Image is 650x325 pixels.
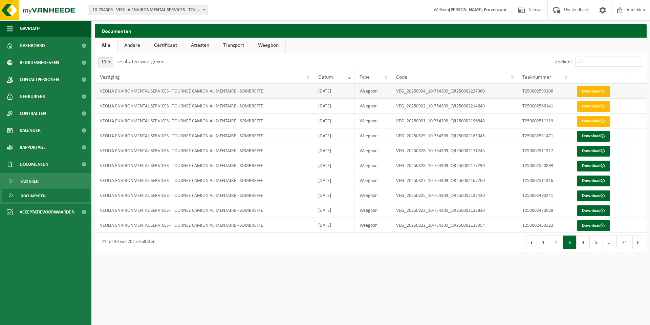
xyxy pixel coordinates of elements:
[90,5,208,15] span: 10-754309 - VEOLIA ENVIRONMENTAL SERVICES - TOURNEÉ CAMION ALIMENTAIRE - SOMBREFFE
[354,218,391,233] td: Weegbon
[522,75,551,80] span: Taaknummer
[577,146,610,157] a: Download
[577,236,590,249] button: 4
[95,188,313,203] td: VEOLIA ENVIRONMENTAL SERVICES - TOURNEÉ CAMION ALIMENTAIRE - SOMBREFFE
[95,114,313,128] td: VEOLIA ENVIRONMENTAL SERVICES - TOURNEÉ CAMION ALIMENTAIRE - SOMBREFFE
[313,218,354,233] td: [DATE]
[517,218,571,233] td: T250002459322
[95,38,117,53] a: Alle
[517,173,571,188] td: T250002511316
[577,116,610,127] a: Download
[517,114,571,128] td: T250002511319
[117,38,147,53] a: Andere
[577,205,610,216] a: Download
[95,158,313,173] td: VEOLIA ENVIRONMENTAL SERVICES - TOURNEÉ CAMION ALIMENTAIRE - SOMBREFFE
[95,84,313,99] td: VEOLIA ENVIRONMENTAL SERVICES - TOURNEÉ CAMION ALIMENTAIRE - SOMBREFFE
[98,57,113,67] span: 10
[95,203,313,218] td: VEOLIA ENVIRONMENTAL SERVICES - TOURNEÉ CAMION ALIMENTAIRE - SOMBREFFE
[354,84,391,99] td: Weegbon
[391,114,517,128] td: VEG_20250901_10-754309_QR250002196848
[20,139,46,156] span: Rapportage
[313,173,354,188] td: [DATE]
[360,75,370,80] span: Type
[20,71,59,88] span: Contactpersonen
[313,114,354,128] td: [DATE]
[116,59,165,64] label: resultaten weergeven
[391,128,517,143] td: VEG_20250829_10-754309_QR250002185045
[391,143,517,158] td: VEG_20250828_10-754309_QR250002171245
[577,220,610,231] a: Download
[251,38,285,53] a: Weegbon
[20,54,59,71] span: Bedrijfsgegevens
[99,58,113,67] span: 10
[313,188,354,203] td: [DATE]
[95,99,313,114] td: VEOLIA ENVIRONMENTAL SERVICES - TOURNEÉ CAMION ALIMENTAIRE - SOMBREFFE
[354,203,391,218] td: Weegbon
[577,161,610,171] a: Download
[391,84,517,99] td: VEG_20250904_10-754309_QR250002237360
[563,236,577,249] button: 3
[2,175,90,187] a: Facturen
[20,156,48,173] span: Documenten
[318,75,333,80] span: Datum
[95,24,647,37] h2: Documenten
[391,218,517,233] td: VEG_20250822_10-754309_QR250002118954
[354,158,391,173] td: Weegbon
[313,158,354,173] td: [DATE]
[517,99,571,114] td: T250002566141
[354,114,391,128] td: Weegbon
[577,86,610,97] a: Download
[526,236,537,249] button: Previous
[184,38,216,53] a: Attesten
[98,236,155,248] div: 21 tot 30 van 702 resultaten
[391,203,517,218] td: VEG_20250822_10-754309_QR250002123830
[517,158,571,173] td: T250002520893
[391,158,517,173] td: VEG_20250828_10-754309_QR250002177290
[100,75,120,80] span: Vestiging
[21,189,46,202] span: Documenten
[354,188,391,203] td: Weegbon
[449,7,506,13] strong: [PERSON_NAME] Provenzani
[517,143,571,158] td: T250002511317
[95,143,313,158] td: VEOLIA ENVIRONMENTAL SERVICES - TOURNEÉ CAMION ALIMENTAIRE - SOMBREFFE
[20,204,74,221] span: Acceptatievoorwaarden
[517,128,571,143] td: T250002531471
[391,99,517,114] td: VEG_20250902_10-754309_QR250002214649
[20,122,41,139] span: Kalender
[313,128,354,143] td: [DATE]
[550,236,563,249] button: 2
[633,236,643,249] button: Next
[2,189,90,202] a: Documenten
[354,128,391,143] td: Weegbon
[517,203,571,218] td: T250002470028
[313,203,354,218] td: [DATE]
[95,218,313,233] td: VEOLIA ENVIRONMENTAL SERVICES - TOURNEÉ CAMION ALIMENTAIRE - SOMBREFFE
[89,5,208,15] span: 10-754309 - VEOLIA ENVIRONMENTAL SERVICES - TOURNEÉ CAMION ALIMENTAIRE - SOMBREFFE
[517,84,571,99] td: T250002590106
[20,105,46,122] span: Contracten
[396,75,407,80] span: Code
[617,236,633,249] button: 71
[555,59,572,65] label: Zoeken:
[354,173,391,188] td: Weegbon
[313,84,354,99] td: [DATE]
[537,236,550,249] button: 1
[20,37,45,54] span: Dashboard
[216,38,251,53] a: Transport
[354,99,391,114] td: Weegbon
[603,236,617,249] span: …
[20,88,45,105] span: Gebruikers
[391,173,517,188] td: VEG_20250827_10-754309_QR250002167700
[577,190,610,201] a: Download
[590,236,603,249] button: 5
[20,20,41,37] span: Navigatie
[95,173,313,188] td: VEOLIA ENVIRONMENTAL SERVICES - TOURNEÉ CAMION ALIMENTAIRE - SOMBREFFE
[21,175,39,188] span: Facturen
[147,38,184,53] a: Certificaat
[517,188,571,203] td: T250002490241
[354,143,391,158] td: Weegbon
[313,143,354,158] td: [DATE]
[313,99,354,114] td: [DATE]
[577,131,610,142] a: Download
[577,101,610,112] a: Download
